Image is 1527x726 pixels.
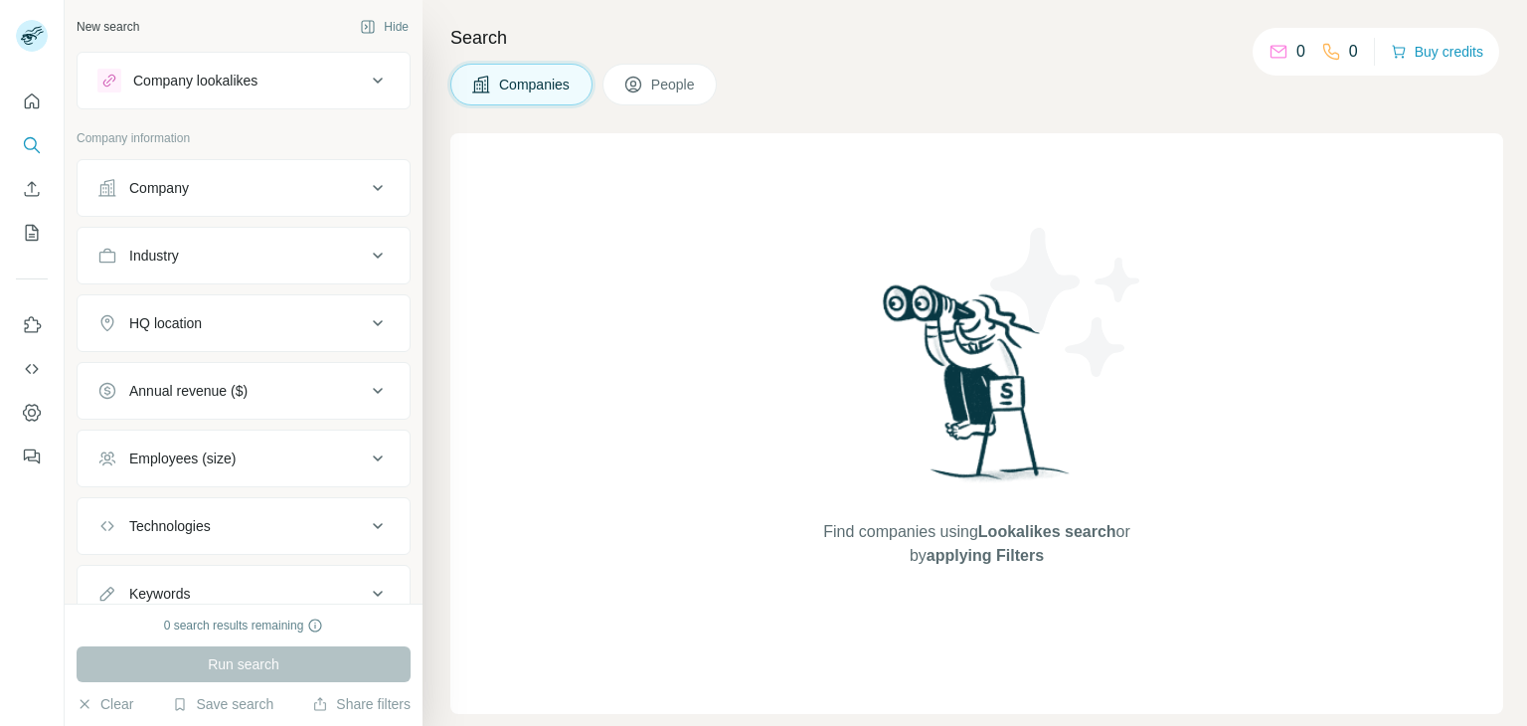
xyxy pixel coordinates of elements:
button: Company lookalikes [78,57,410,104]
button: Company [78,164,410,212]
button: Search [16,127,48,163]
button: Feedback [16,439,48,474]
button: Annual revenue ($) [78,367,410,415]
span: Companies [499,75,572,94]
button: Technologies [78,502,410,550]
div: New search [77,18,139,36]
p: Company information [77,129,411,147]
button: Quick start [16,84,48,119]
button: Share filters [312,694,411,714]
button: Keywords [78,570,410,618]
button: Hide [346,12,423,42]
img: Surfe Illustration - Stars [977,213,1156,392]
span: Lookalikes search [978,523,1116,540]
div: Technologies [129,516,211,536]
button: Use Surfe on LinkedIn [16,307,48,343]
p: 0 [1349,40,1358,64]
button: Industry [78,232,410,279]
button: Use Surfe API [16,351,48,387]
div: Annual revenue ($) [129,381,248,401]
h4: Search [450,24,1503,52]
div: Keywords [129,584,190,604]
div: Employees (size) [129,449,236,468]
button: Enrich CSV [16,171,48,207]
div: Industry [129,246,179,266]
span: People [651,75,697,94]
button: Clear [77,694,133,714]
button: Buy credits [1391,38,1483,66]
button: My lists [16,215,48,251]
button: Employees (size) [78,435,410,482]
div: HQ location [129,313,202,333]
span: Find companies using or by [817,520,1135,568]
div: 0 search results remaining [164,617,324,635]
button: Save search [172,694,273,714]
div: Company lookalikes [133,71,257,91]
img: Surfe Illustration - Woman searching with binoculars [874,279,1081,501]
p: 0 [1296,40,1305,64]
button: Dashboard [16,395,48,431]
div: Company [129,178,189,198]
span: applying Filters [927,547,1044,564]
button: HQ location [78,299,410,347]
